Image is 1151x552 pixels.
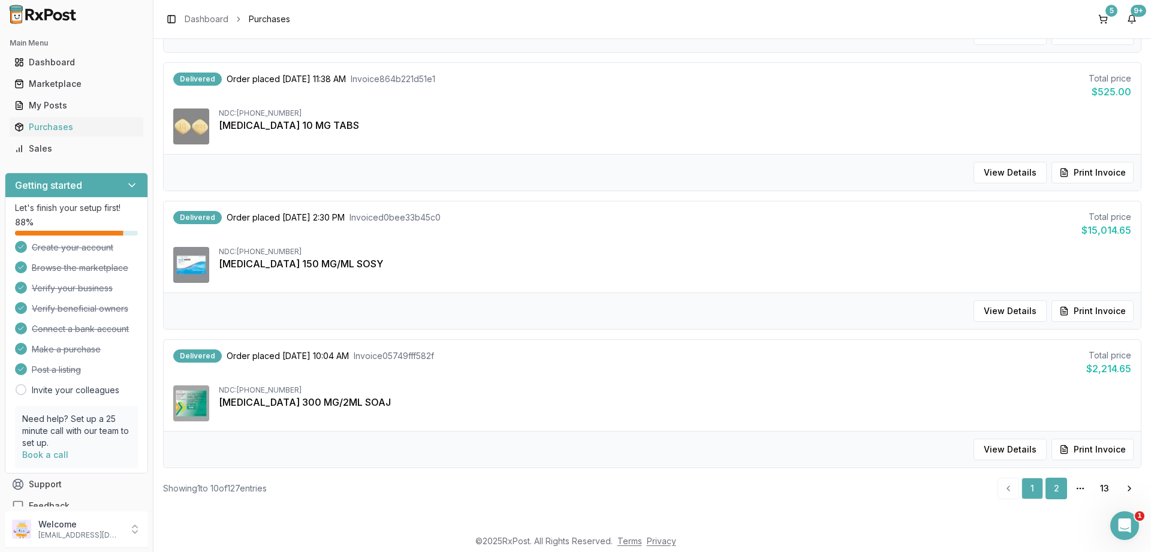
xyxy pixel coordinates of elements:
a: My Posts [10,95,143,116]
a: Dashboard [185,13,228,25]
a: Marketplace [10,73,143,95]
h2: Main Menu [10,38,143,48]
button: Print Invoice [1051,300,1134,322]
iframe: Intercom live chat [1110,511,1139,540]
div: Showing 1 to 10 of 127 entries [163,482,267,494]
div: Total price [1081,211,1131,223]
img: RxPost Logo [5,5,82,24]
div: NDC: [PHONE_NUMBER] [219,108,1131,118]
div: [MEDICAL_DATA] 10 MG TABS [219,118,1131,132]
div: Sales [14,143,138,155]
a: Purchases [10,116,143,138]
button: View Details [974,439,1047,460]
a: 2 [1045,478,1067,499]
span: Order placed [DATE] 10:04 AM [227,350,349,362]
p: Let's finish your setup first! [15,202,138,214]
span: Connect a bank account [32,323,129,335]
span: Make a purchase [32,343,101,355]
span: Invoice 05749fff582f [354,350,434,362]
img: Skyrizi 150 MG/ML SOSY [173,247,209,283]
p: [EMAIL_ADDRESS][DOMAIN_NAME] [38,530,122,540]
span: 88 % [15,216,34,228]
div: Total price [1089,73,1131,85]
div: Delivered [173,349,222,363]
button: Feedback [5,495,148,517]
span: Feedback [29,500,70,512]
span: Verify your business [32,282,113,294]
div: [MEDICAL_DATA] 300 MG/2ML SOAJ [219,395,1131,409]
div: Total price [1086,349,1131,361]
a: Sales [10,138,143,159]
button: Marketplace [5,74,148,93]
a: Invite your colleagues [32,384,119,396]
div: NDC: [PHONE_NUMBER] [219,247,1131,257]
div: $2,214.65 [1086,361,1131,376]
div: My Posts [14,99,138,111]
span: Order placed [DATE] 11:38 AM [227,73,346,85]
div: $15,014.65 [1081,223,1131,237]
button: 9+ [1122,10,1141,29]
a: 1 [1022,478,1043,499]
a: Dashboard [10,52,143,73]
p: Welcome [38,518,122,530]
img: User avatar [12,520,31,539]
div: [MEDICAL_DATA] 150 MG/ML SOSY [219,257,1131,271]
div: Purchases [14,121,138,133]
span: Purchases [249,13,290,25]
span: Invoice 864b221d51e1 [351,73,435,85]
span: Post a listing [32,364,81,376]
img: Dupixent 300 MG/2ML SOAJ [173,385,209,421]
button: Purchases [5,117,148,137]
div: Dashboard [14,56,138,68]
a: 13 [1093,478,1115,499]
button: Dashboard [5,53,148,72]
nav: breadcrumb [185,13,290,25]
button: View Details [974,162,1047,183]
span: Order placed [DATE] 2:30 PM [227,212,345,224]
span: Browse the marketplace [32,262,128,274]
span: 1 [1135,511,1144,521]
a: Book a call [22,450,68,460]
div: Marketplace [14,78,138,90]
button: 5 [1093,10,1113,29]
nav: pagination [998,478,1141,499]
button: View Details [974,300,1047,322]
h3: Getting started [15,178,82,192]
span: Create your account [32,242,113,254]
div: Delivered [173,211,222,224]
a: Terms [617,536,642,546]
div: $525.00 [1089,85,1131,99]
a: Privacy [647,536,676,546]
div: NDC: [PHONE_NUMBER] [219,385,1131,395]
button: Print Invoice [1051,439,1134,460]
p: Need help? Set up a 25 minute call with our team to set up. [22,413,131,449]
button: Print Invoice [1051,162,1134,183]
button: My Posts [5,96,148,115]
div: 9+ [1131,5,1146,17]
span: Invoice d0bee33b45c0 [349,212,441,224]
div: 5 [1105,5,1117,17]
button: Support [5,473,148,495]
button: Sales [5,139,148,158]
img: Farxiga 10 MG TABS [173,108,209,144]
span: Verify beneficial owners [32,303,128,315]
div: Delivered [173,73,222,86]
a: Go to next page [1117,478,1141,499]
